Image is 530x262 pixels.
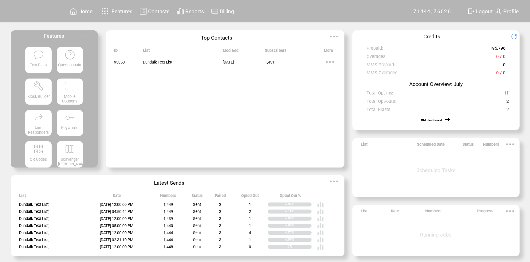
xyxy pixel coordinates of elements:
[367,62,395,71] span: MMS Prepaid:
[285,224,312,228] div: 0.07%
[423,33,440,40] span: Credits
[490,46,505,54] span: 195,796
[219,245,221,249] span: 3
[163,209,173,214] span: 1,449
[494,6,520,16] a: Profile
[425,209,442,216] span: Numbers
[223,48,238,56] span: Modified
[19,245,49,249] span: Dundalk Text List,
[219,216,221,221] span: 3
[114,60,125,64] span: 95850
[249,209,251,214] span: 2
[219,223,221,228] span: 3
[19,216,49,221] span: Dundalk Text List,
[100,245,133,249] span: [DATE] 12:00:00 PM
[19,202,49,207] span: Dundalk Text List,
[249,202,251,207] span: 1
[61,125,78,130] span: Keywords
[191,193,203,201] span: Status
[33,81,44,91] img: tool%201.svg
[391,209,399,216] span: Date
[285,210,312,214] div: 0.14%
[466,6,494,16] a: Logout
[100,230,133,235] span: [DATE] 12:00:00 PM
[154,180,184,186] span: Latest Sends
[317,236,324,243] img: poll%20-%20white.svg
[44,33,64,39] span: Features
[496,54,505,62] span: 0 / 0
[219,209,221,214] span: 3
[249,237,251,242] span: 1
[249,223,251,228] span: 1
[30,63,47,67] span: Text Blast
[57,110,83,136] a: Keywords
[25,141,51,167] a: QR Codes
[19,193,26,201] span: List
[317,208,324,215] img: poll%20-%20white.svg
[193,202,201,207] span: Sent
[280,193,301,201] span: Opted Out %
[367,46,383,54] span: Prepaid:
[367,99,396,107] span: Total Opt-outs:
[65,112,75,123] img: keywords.svg
[409,81,463,87] span: Account Overview: July
[163,216,173,221] span: 1,439
[160,193,176,201] span: Numbers
[317,215,324,222] img: poll%20-%20white.svg
[100,237,133,242] span: [DATE] 02:31:10 PM
[65,144,75,154] img: scavenger.svg
[317,244,324,250] img: poll%20-%20white.svg
[65,49,75,60] img: questionnaire.svg
[57,79,83,105] a: Mobile Coupons
[100,223,133,228] span: [DATE] 05:00:00 PM
[112,8,132,14] span: Features
[193,223,201,228] span: Sent
[420,232,452,238] span: Running Jobs
[148,8,170,14] span: Contacts
[25,110,51,136] a: Auto Responders
[113,193,121,201] span: Date
[33,144,44,154] img: qr.svg
[163,230,173,235] span: 1,444
[163,245,173,249] span: 1,448
[504,138,516,150] img: ellypsis.svg
[265,48,287,56] span: Subscribers
[285,231,312,235] div: 0.28%
[99,5,133,17] a: Features
[367,91,393,99] span: Total Opt-ins:
[19,209,49,214] span: Dundalk Text List,
[467,7,475,15] img: exit.svg
[367,54,387,62] span: Overages:
[65,81,75,91] img: coupons.svg
[62,94,77,103] span: Mobile Coupons
[241,193,259,201] span: Opted Out
[417,142,445,150] span: Scheduled Date
[193,216,201,221] span: Sent
[19,230,49,235] span: Dundalk Text List,
[506,99,509,107] span: 2
[163,237,173,242] span: 1,446
[367,70,398,79] span: MMS Overages:
[57,47,83,73] a: Questionnaire
[317,229,324,236] img: poll%20-%20white.svg
[476,8,493,14] span: Logout
[361,142,367,150] span: List
[495,7,502,15] img: profile.svg
[25,47,51,73] a: Text Blast
[503,8,519,14] span: Profile
[223,60,234,64] span: [DATE]
[100,6,110,16] img: features.svg
[211,7,218,15] img: creidtcard.svg
[285,238,312,242] div: 0.07%
[143,48,150,56] span: List
[324,48,333,56] span: More
[33,49,44,60] img: text-blast.svg
[25,79,51,105] a: Kiosk Builder
[19,223,49,228] span: Dundalk Text List,
[249,216,251,221] span: 1
[143,60,172,64] span: Dundalk Text List
[58,63,82,67] span: Questionnaire
[367,107,391,115] span: Total Blasts:
[285,217,312,221] div: 0.07%
[511,33,522,40] img: refresh.png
